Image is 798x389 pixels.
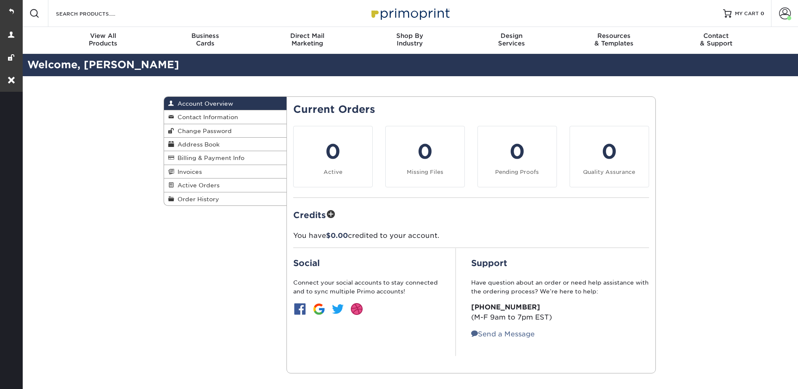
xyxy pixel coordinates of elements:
[323,169,342,175] small: Active
[299,136,367,167] div: 0
[174,168,202,175] span: Invoices
[164,165,287,179] a: Invoices
[174,128,232,134] span: Change Password
[735,10,759,17] span: MY CART
[471,330,535,338] a: Send a Message
[164,179,287,192] a: Active Orders
[293,258,440,268] h2: Social
[293,126,373,187] a: 0 Active
[563,27,665,54] a: Resources& Templates
[331,302,345,316] img: btn-twitter.jpg
[164,192,287,205] a: Order History
[665,32,767,40] span: Contact
[55,8,137,19] input: SEARCH PRODUCTS.....
[563,32,665,40] span: Resources
[293,302,307,316] img: btn-facebook.jpg
[665,32,767,47] div: & Support
[483,136,551,167] div: 0
[52,32,154,40] span: View All
[174,182,220,189] span: Active Orders
[407,169,443,175] small: Missing Files
[391,136,459,167] div: 0
[471,302,649,322] p: (M-F 9am to 7pm EST)
[385,126,465,187] a: 0 Missing Files
[326,232,348,240] span: $0.00
[563,32,665,47] div: & Templates
[358,32,461,40] span: Shop By
[358,27,461,54] a: Shop ByIndustry
[154,32,256,40] span: Business
[164,138,287,151] a: Address Book
[471,303,540,311] strong: [PHONE_NUMBER]
[495,169,539,175] small: Pending Proofs
[665,27,767,54] a: Contact& Support
[52,27,154,54] a: View AllProducts
[174,141,220,148] span: Address Book
[164,110,287,124] a: Contact Information
[154,32,256,47] div: Cards
[52,32,154,47] div: Products
[583,169,635,175] small: Quality Assurance
[256,32,358,40] span: Direct Mail
[761,11,764,16] span: 0
[477,126,557,187] a: 0 Pending Proofs
[174,196,219,202] span: Order History
[358,32,461,47] div: Industry
[293,278,440,296] p: Connect your social accounts to stay connected and to sync multiple Primo accounts!
[575,136,644,167] div: 0
[174,100,233,107] span: Account Overview
[164,151,287,165] a: Billing & Payment Info
[461,32,563,40] span: Design
[256,27,358,54] a: Direct MailMarketing
[256,32,358,47] div: Marketing
[461,27,563,54] a: DesignServices
[293,231,649,241] p: You have credited to your account.
[293,104,649,116] h2: Current Orders
[164,124,287,138] a: Change Password
[461,32,563,47] div: Services
[174,114,238,120] span: Contact Information
[174,155,244,161] span: Billing & Payment Info
[471,278,649,296] p: Have question about an order or need help assistance with the ordering process? We’re here to help:
[154,27,256,54] a: BusinessCards
[21,57,798,73] h2: Welcome, [PERSON_NAME]
[471,258,649,268] h2: Support
[350,302,363,316] img: btn-dribbble.jpg
[164,97,287,110] a: Account Overview
[293,208,649,221] h2: Credits
[368,4,452,22] img: Primoprint
[570,126,649,187] a: 0 Quality Assurance
[312,302,326,316] img: btn-google.jpg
